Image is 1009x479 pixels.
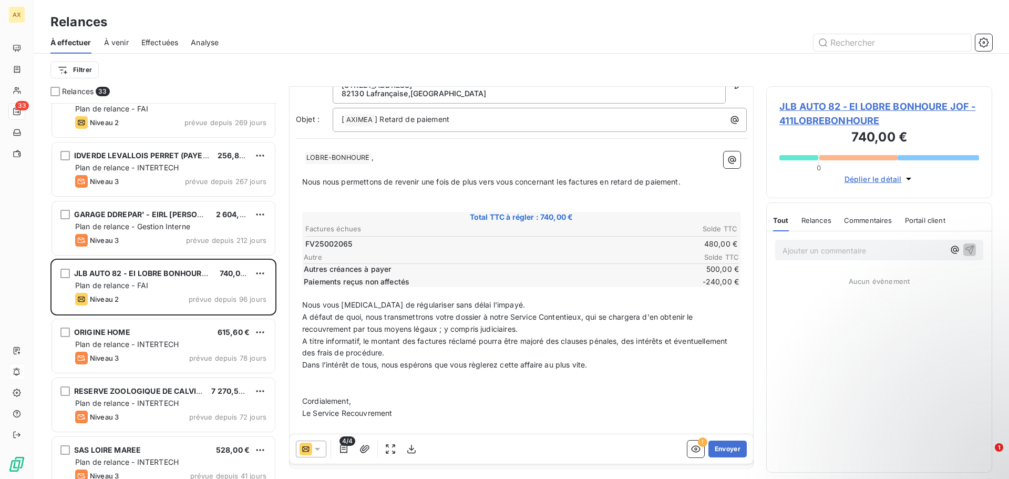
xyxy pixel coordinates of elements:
[15,101,29,110] span: 33
[304,253,676,261] span: Autre
[302,312,695,333] span: A défaut de quoi, nous transmettrons votre dossier à notre Service Contentieux, qui se chargera d...
[801,216,831,225] span: Relances
[799,377,1009,451] iframe: Intercom notifications message
[50,103,276,479] div: grid
[845,174,902,185] span: Déplier le détail
[90,118,119,127] span: Niveau 2
[75,457,179,466] span: Plan de relance - INTERTECH
[305,223,521,235] th: Factures échues
[211,386,251,395] span: 7 270,56 €
[75,399,179,407] span: Plan de relance - INTERTECH
[708,441,747,457] button: Envoyer
[302,433,501,442] span: A toutes fins utiles, ci joint nos coordonnées bancaires :
[973,443,998,468] iframe: Intercom live chat
[185,177,266,186] span: prévue depuis 267 jours
[50,62,99,78] button: Filtrer
[74,386,206,395] span: RESERVE ZOOLOGIQUE DE CALVIAC
[844,216,892,225] span: Commentaires
[342,89,717,98] p: 82130 Lafrançaise , [GEOGRAPHIC_DATA]
[302,337,729,358] span: A titre informatif, le montant des factures réclamé pourra être majoré des clauses pénales, des i...
[676,277,739,287] span: -240,00 €
[74,445,141,454] span: SAS LOIRE MAREE
[8,6,25,23] div: AX
[773,216,789,225] span: Tout
[184,118,266,127] span: prévue depuis 269 jours
[305,239,353,249] span: FV25002065
[302,396,351,405] span: Cordialement,
[189,413,266,421] span: prévue depuis 72 jours
[676,264,739,274] span: 500,00 €
[302,360,587,369] span: Dans l’intérêt de tous, nous espérons que vous règlerez cette affaire au plus vite.
[995,443,1003,452] span: 1
[75,222,190,231] span: Plan de relance - Gestion Interne
[8,456,25,473] img: Logo LeanPay
[50,37,91,48] span: À effectuer
[905,216,945,225] span: Portail client
[141,37,179,48] span: Effectuées
[75,163,179,172] span: Plan de relance - INTERTECH
[817,164,821,172] span: 0
[75,104,148,113] span: Plan de relance - FAI
[218,151,251,160] span: 256,80 €
[75,281,148,290] span: Plan de relance - FAI
[75,340,179,349] span: Plan de relance - INTERTECH
[50,13,107,32] h3: Relances
[104,37,129,48] span: À venir
[216,210,256,219] span: 2 604,00 €
[90,295,119,303] span: Niveau 2
[220,269,252,278] span: 740,00 €
[779,99,979,128] span: JLB AUTO 82 - EI LOBRE BONHOURE JOF - 411LOBREBONHOURE
[814,34,971,51] input: Rechercher
[375,115,449,124] span: ] Retard de paiement
[302,177,681,186] span: Nous nous permettons de revenir une fois de plus vers vous concernant les factures en retard de p...
[849,277,910,286] span: Aucun évènement
[302,300,525,309] span: Nous vous [MEDICAL_DATA] de régulariser sans délai l'impayé.
[522,223,738,235] th: Solde TTC
[522,238,738,250] td: 480,00 €
[90,177,119,186] span: Niveau 3
[304,277,674,287] span: Paiements reçus non affectés
[779,128,979,149] h3: 740,00 €
[302,409,392,417] span: Le Service Recouvrement
[296,115,320,124] span: Objet :
[74,328,130,337] span: ORIGINE HOME
[74,210,232,219] span: GARAGE DDREPAR' - EIRL [PERSON_NAME]
[218,328,250,337] span: 615,60 €
[74,269,222,278] span: JLB AUTO 82 - EI LOBRE BONHOURE JOF
[90,236,119,244] span: Niveau 3
[189,295,266,303] span: prévue depuis 96 jours
[342,115,344,124] span: [
[90,354,119,362] span: Niveau 3
[339,436,355,446] span: 4/4
[90,413,119,421] span: Niveau 3
[189,354,266,362] span: prévue depuis 78 jours
[372,152,374,161] span: ,
[305,152,371,164] span: LOBRE-BONHOURE
[304,264,674,274] span: Autres créances à payer
[74,151,215,160] span: IDVERDE LEVALLOIS PERRET (PAYEUR)
[304,212,739,222] span: Total TTC à régler : 740,00 €
[676,253,739,261] span: Solde TTC
[62,86,94,97] span: Relances
[841,173,918,185] button: Déplier le détail
[191,37,219,48] span: Analyse
[345,114,374,126] span: AXIMEA
[186,236,266,244] span: prévue depuis 212 jours
[96,87,109,96] span: 33
[216,445,250,454] span: 528,00 €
